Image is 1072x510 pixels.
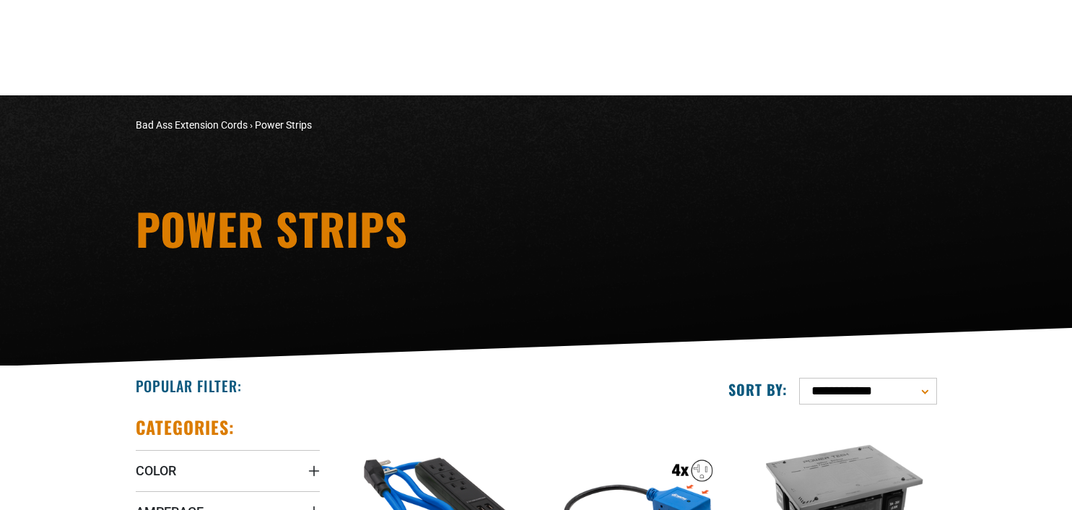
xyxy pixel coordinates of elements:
span: Color [136,462,176,479]
h1: Power Strips [136,207,663,250]
h2: Categories: [136,416,235,438]
span: Power Strips [255,119,312,131]
h2: Popular Filter: [136,376,242,395]
a: Bad Ass Extension Cords [136,119,248,131]
summary: Color [136,450,320,490]
span: › [250,119,253,131]
nav: breadcrumbs [136,118,663,133]
label: Sort by: [728,380,788,399]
